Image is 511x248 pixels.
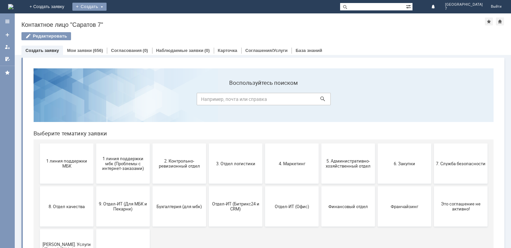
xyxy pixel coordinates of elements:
span: 9. Отдел-ИТ (Для МБК и Пекарни) [70,138,120,148]
button: 6. Закупки [349,80,403,121]
span: не актуален [70,184,120,189]
div: Добавить в избранное [485,17,493,25]
a: Перейти на домашнюю страницу [8,4,13,9]
span: Отдел-ИТ (Битрикс24 и CRM) [183,138,232,148]
a: Мои заявки [67,48,92,53]
span: [GEOGRAPHIC_DATA] [445,3,483,7]
span: Финансовый отдел [295,141,345,146]
button: 3. Отдел логистики [181,80,234,121]
button: 7. Служба безопасности [406,80,459,121]
span: 4. Маркетинг [239,98,289,103]
button: 9. Отдел-ИТ (Для МБК и Пекарни) [68,123,122,164]
span: 1 линия поддержки мбк (Проблемы с интернет-заказами) [70,93,120,108]
span: Это соглашение не активно! [408,138,457,148]
a: Мои согласования [2,54,13,64]
button: 8. Отдел качества [12,123,65,164]
a: Соглашения/Услуги [245,48,288,53]
button: Отдел-ИТ (Битрикс24 и CRM) [181,123,234,164]
span: 1 линия поддержки МБК [14,96,63,106]
div: Контактное лицо "Саратов 7" [21,21,485,28]
span: 6. Закупки [352,98,401,103]
span: 2. Контрольно-ревизионный отдел [126,96,176,106]
button: Финансовый отдел [293,123,347,164]
span: Бухгалтерия (для мбк) [126,141,176,146]
a: Создать заявку [25,48,59,53]
button: 1 линия поддержки мбк (Проблемы с интернет-заказами) [68,80,122,121]
img: logo [8,4,13,9]
a: База знаний [296,48,322,53]
button: Это соглашение не активно! [406,123,459,164]
label: Воспользуйтесь поиском [169,16,303,23]
div: Создать [72,3,107,11]
a: Карточка [218,48,237,53]
span: 8. Отдел качества [14,141,63,146]
span: Отдел-ИТ (Офис) [239,141,289,146]
a: Создать заявку [2,29,13,40]
button: 1 линия поддержки МБК [12,80,65,121]
button: [PERSON_NAME]. Услуги ИТ для МБК (оформляет L1) [12,166,65,206]
button: 4. Маркетинг [237,80,291,121]
button: Франчайзинг [349,123,403,164]
input: Например, почта или справка [169,30,303,42]
span: 3. Отдел логистики [183,98,232,103]
button: Отдел-ИТ (Офис) [237,123,291,164]
span: [PERSON_NAME]. Услуги ИТ для МБК (оформляет L1) [14,179,63,194]
button: Бухгалтерия (для мбк) [124,123,178,164]
div: (0) [204,48,210,53]
span: 5. Административно-хозяйственный отдел [295,96,345,106]
span: 7 [445,7,483,11]
span: Франчайзинг [352,141,401,146]
a: Мои заявки [2,42,13,52]
header: Выберите тематику заявки [5,67,465,74]
a: Согласования [111,48,142,53]
div: (0) [143,48,148,53]
span: Расширенный поиск [406,3,412,9]
button: 2. Контрольно-ревизионный отдел [124,80,178,121]
button: 5. Административно-хозяйственный отдел [293,80,347,121]
button: не актуален [68,166,122,206]
a: Наблюдаемые заявки [156,48,203,53]
span: 7. Служба безопасности [408,98,457,103]
div: Сделать домашней страницей [496,17,504,25]
div: (656) [93,48,103,53]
